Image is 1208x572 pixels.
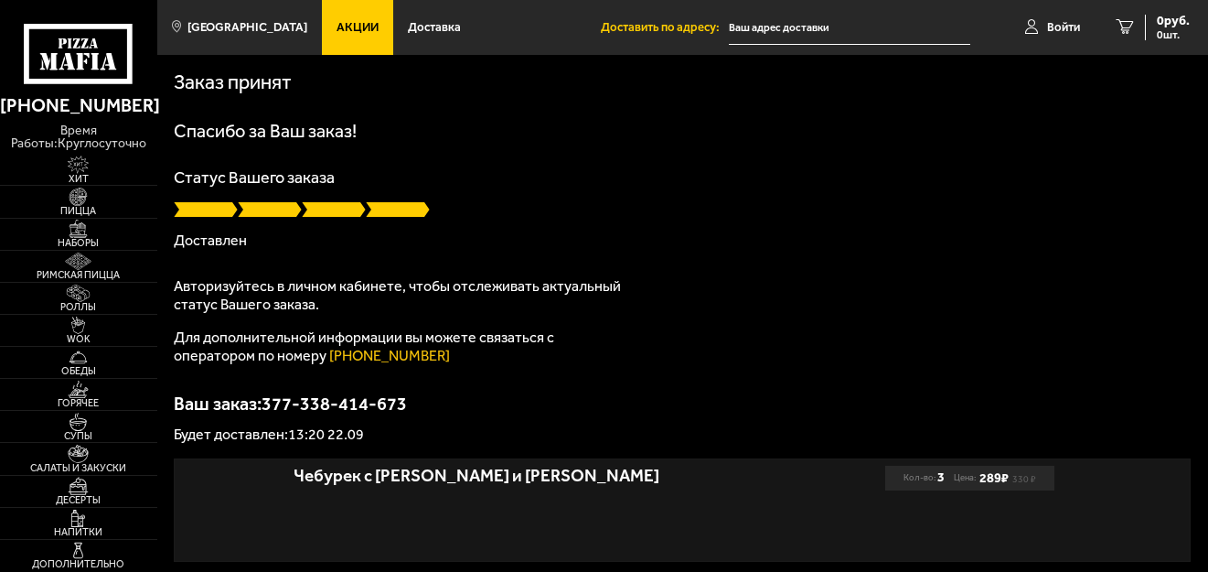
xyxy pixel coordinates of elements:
input: Ваш адрес доставки [729,11,970,45]
span: 0 руб. [1157,15,1190,27]
span: [GEOGRAPHIC_DATA] [187,21,307,33]
p: Будет доставлен: 13:20 22.09 [174,427,1191,442]
span: Войти [1047,21,1080,33]
div: Кол-во: [903,466,945,490]
p: Ваш заказ: 377-338-414-673 [174,394,1191,413]
span: Доставить по адресу: [601,21,729,33]
p: Статус Вашего заказа [174,169,1191,186]
a: [PHONE_NUMBER] [329,347,450,364]
b: 3 [937,466,945,490]
s: 330 ₽ [1012,476,1036,482]
h1: Спасибо за Ваш заказ! [174,122,1191,140]
span: Доставка [408,21,461,33]
p: Для дополнительной информации вы можете связаться с оператором по номеру [174,329,631,365]
p: Доставлен [174,233,1191,248]
span: Акции [337,21,379,33]
h1: Заказ принят [174,72,292,92]
span: 0 шт. [1157,29,1190,40]
div: Чебурек с [PERSON_NAME] и [PERSON_NAME] [294,466,770,487]
b: 289 ₽ [979,470,1009,486]
p: Авторизуйтесь в личном кабинете, чтобы отслеживать актуальный статус Вашего заказа. [174,277,631,314]
span: Цена: [954,466,976,490]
